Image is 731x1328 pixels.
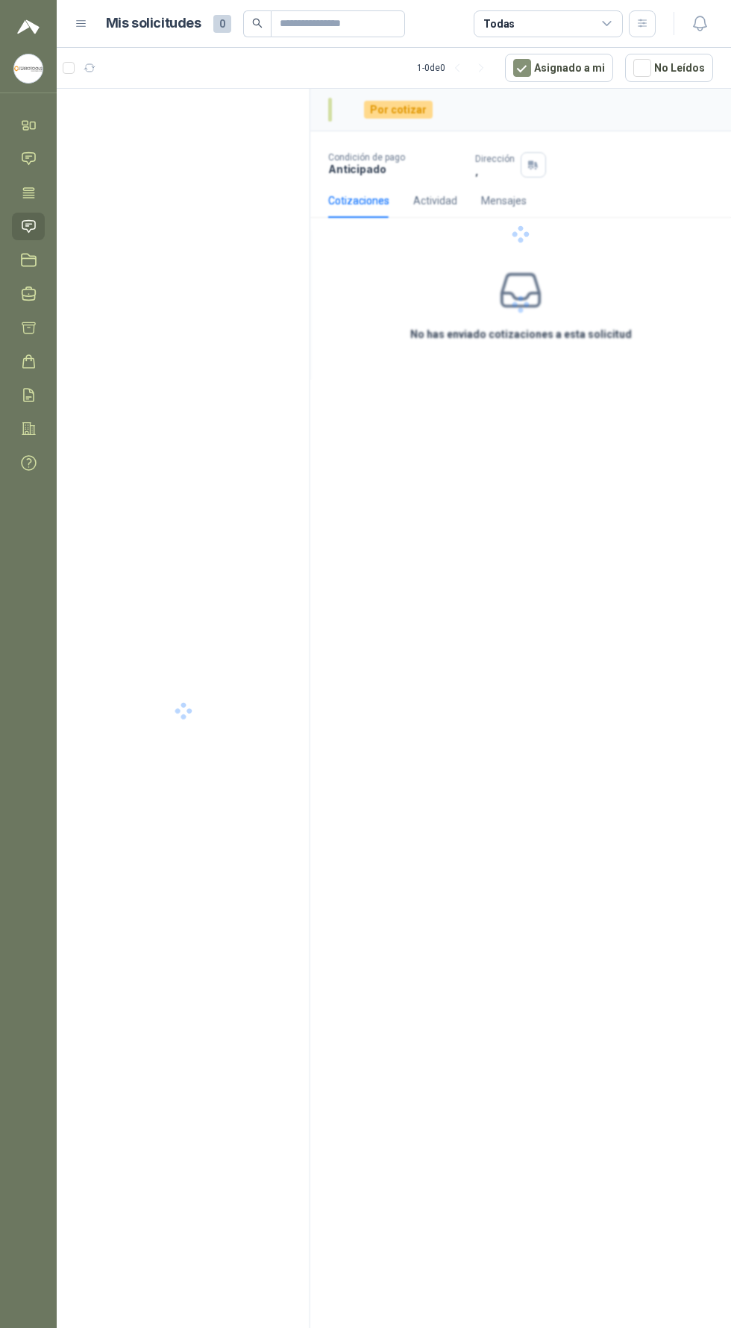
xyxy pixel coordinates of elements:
[14,54,43,83] img: Company Logo
[625,54,713,82] button: No Leídos
[505,54,613,82] button: Asignado a mi
[417,56,493,80] div: 1 - 0 de 0
[252,18,263,28] span: search
[213,15,231,33] span: 0
[17,18,40,36] img: Logo peakr
[483,16,515,32] div: Todas
[106,13,201,34] h1: Mis solicitudes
